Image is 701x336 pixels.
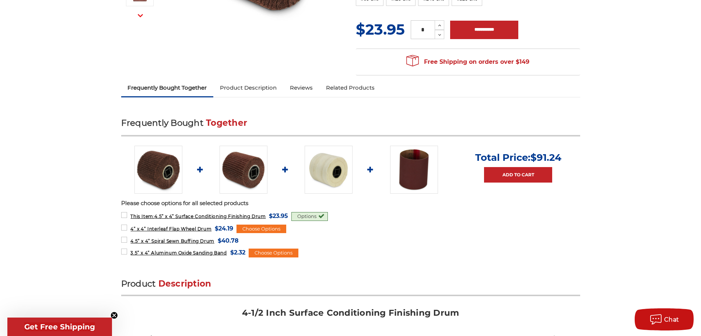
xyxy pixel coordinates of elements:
[130,214,154,219] strong: This Item:
[130,226,211,232] span: 4” x 4” Interleaf Flap Wheel Drum
[158,278,211,289] span: Description
[319,80,381,96] a: Related Products
[130,250,227,256] span: 3.5” x 4” Aluminum Oxide Sanding Band
[213,80,283,96] a: Product Description
[121,307,580,324] h2: 4-1/2 Inch Surface Conditioning Finishing Drum
[215,224,233,233] span: $24.19
[132,8,149,24] button: Next
[530,152,561,163] span: $91.24
[484,167,552,183] a: Add to Cart
[121,80,214,96] a: Frequently Bought Together
[130,214,266,219] span: 4.5” x 4” Surface Conditioning Finishing Drum
[230,247,245,257] span: $2.32
[291,212,328,221] div: Options
[206,118,247,128] span: Together
[664,316,679,323] span: Chat
[218,236,239,246] span: $40.78
[111,312,118,319] button: Close teaser
[635,308,694,330] button: Chat
[130,238,214,244] span: 4.5” x 4” Spiral Sewn Buffing Drum
[121,118,203,128] span: Frequently Bought
[269,211,288,221] span: $23.95
[356,20,405,38] span: $23.95
[236,225,286,233] div: Choose Options
[406,55,529,69] span: Free Shipping on orders over $149
[121,199,580,208] p: Please choose options for all selected products
[134,146,182,194] img: 4.5 Inch Surface Conditioning Finishing Drum
[121,278,156,289] span: Product
[24,322,95,331] span: Get Free Shipping
[283,80,319,96] a: Reviews
[249,249,298,257] div: Choose Options
[7,318,112,336] div: Get Free ShippingClose teaser
[475,152,561,163] p: Total Price:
